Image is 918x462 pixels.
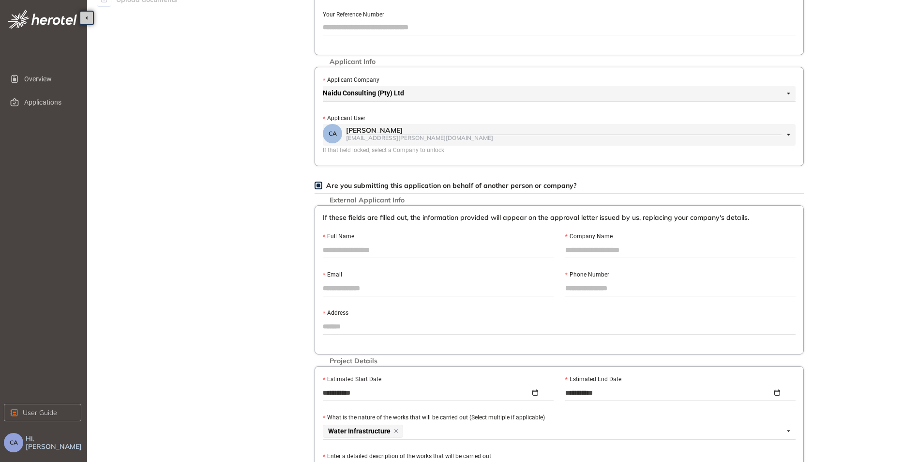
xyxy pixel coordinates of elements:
[10,439,18,446] span: CA
[323,413,545,422] label: What is the nature of the works that will be carried out (Select multiple if applicable)
[4,404,81,421] button: User Guide
[323,114,365,123] label: Applicant User
[4,433,23,452] button: CA
[323,308,348,318] label: Address
[565,270,609,279] label: Phone Number
[565,387,773,398] input: Estimated End Date
[323,270,342,279] label: Email
[24,69,74,89] span: Overview
[323,387,530,398] input: Estimated Start Date
[323,20,796,34] input: Your Reference Number
[323,146,796,155] div: If that field locked, select a Company to unlock
[328,428,391,435] span: Water Infrastructure
[565,375,621,384] label: Estimated End Date
[325,196,409,204] span: External Applicant Info
[323,319,796,334] input: Address
[323,425,403,438] span: Water Infrastructure
[323,10,384,19] label: Your Reference Number
[323,86,790,101] span: Naidu Consulting (Pty) Ltd
[323,243,554,257] input: Full Name
[565,281,796,295] input: Phone Number
[24,92,74,112] span: Applications
[325,58,380,66] span: Applicant Info
[26,434,83,451] span: Hi, [PERSON_NAME]
[565,243,796,257] input: Company Name
[8,10,77,29] img: logo
[323,452,491,461] label: Enter a detailed description of the works that will be carried out
[346,126,782,135] div: [PERSON_NAME]
[325,357,382,365] span: Project Details
[323,232,354,241] label: Full Name
[323,375,381,384] label: Estimated Start Date
[326,181,577,190] span: Are you submitting this application on behalf of another person or company?
[565,232,613,241] label: Company Name
[346,135,782,141] div: [EMAIL_ADDRESS][PERSON_NAME][DOMAIN_NAME]
[323,281,554,295] input: Email
[323,214,796,231] div: If these fields are filled out, the information provided will appear on the approval letter issue...
[323,76,379,85] label: Applicant Company
[329,130,337,137] span: CA
[23,407,57,418] span: User Guide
